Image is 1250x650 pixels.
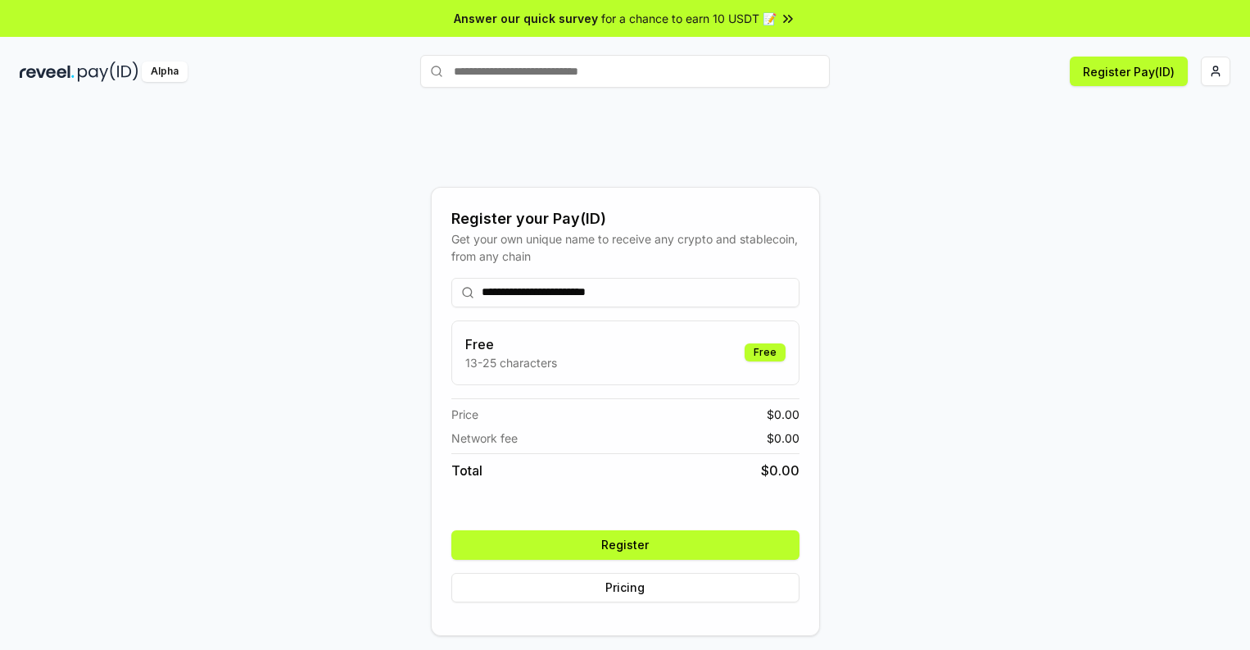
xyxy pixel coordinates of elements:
[465,334,557,354] h3: Free
[454,10,598,27] span: Answer our quick survey
[465,354,557,371] p: 13-25 characters
[1070,57,1188,86] button: Register Pay(ID)
[451,430,518,447] span: Network fee
[142,61,188,82] div: Alpha
[767,406,799,423] span: $ 0.00
[601,10,777,27] span: for a chance to earn 10 USDT 📝
[78,61,138,82] img: pay_id
[451,406,478,423] span: Price
[451,230,799,265] div: Get your own unique name to receive any crypto and stablecoin, from any chain
[451,530,799,560] button: Register
[451,207,799,230] div: Register your Pay(ID)
[761,461,799,480] span: $ 0.00
[745,343,786,361] div: Free
[451,461,482,480] span: Total
[767,430,799,447] span: $ 0.00
[451,573,799,602] button: Pricing
[20,61,75,82] img: reveel_dark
